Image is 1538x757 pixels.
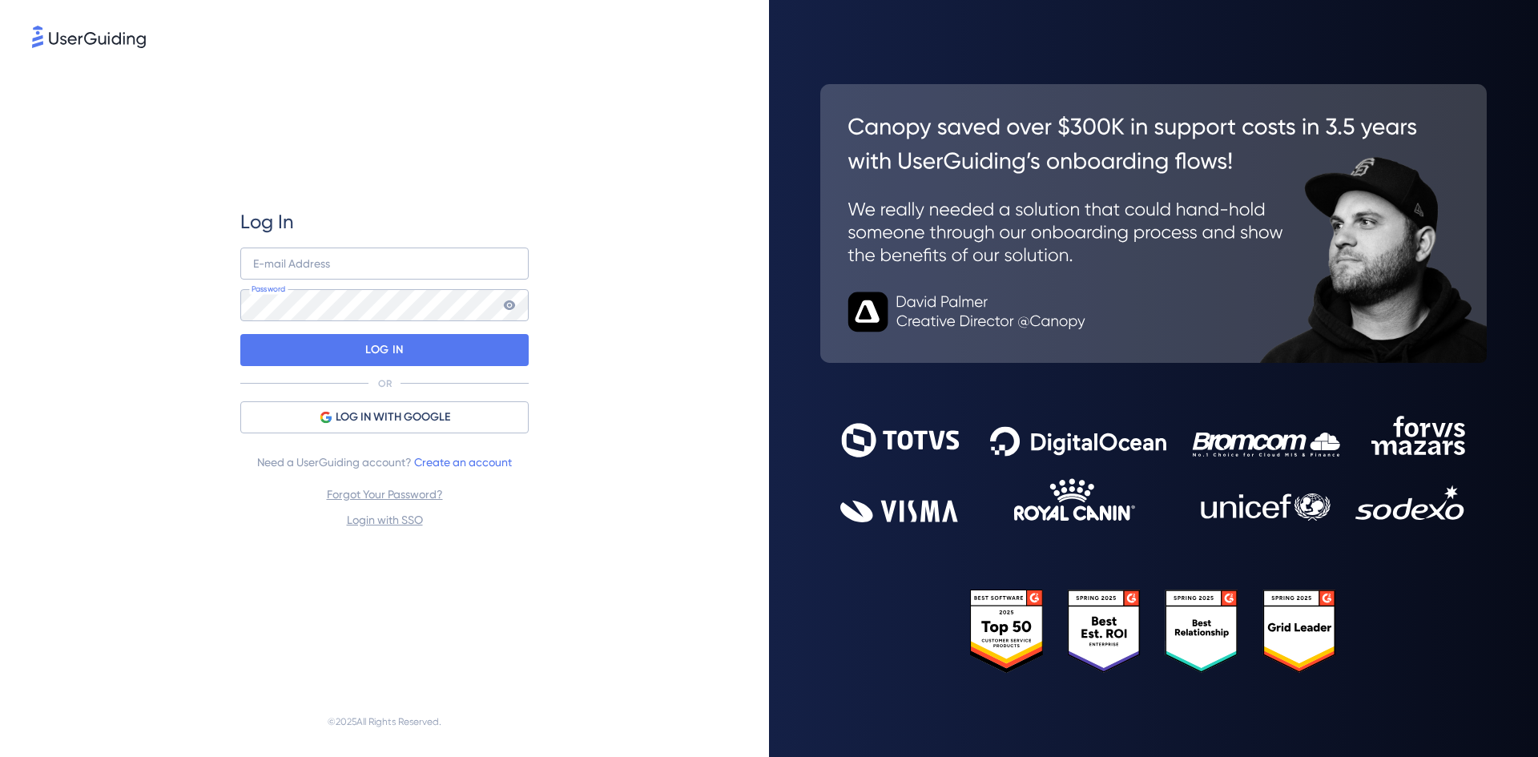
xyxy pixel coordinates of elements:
[378,377,392,390] p: OR
[840,416,1467,522] img: 9302ce2ac39453076f5bc0f2f2ca889b.svg
[240,248,529,280] input: example@company.com
[327,488,443,501] a: Forgot Your Password?
[257,453,512,472] span: Need a UserGuiding account?
[240,209,294,235] span: Log In
[414,456,512,469] a: Create an account
[336,408,450,427] span: LOG IN WITH GOOGLE
[328,712,441,731] span: © 2025 All Rights Reserved.
[347,513,423,526] a: Login with SSO
[365,337,403,363] p: LOG IN
[32,26,146,48] img: 8faab4ba6bc7696a72372aa768b0286c.svg
[970,590,1337,674] img: 25303e33045975176eb484905ab012ff.svg
[820,84,1487,363] img: 26c0aa7c25a843aed4baddd2b5e0fa68.svg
